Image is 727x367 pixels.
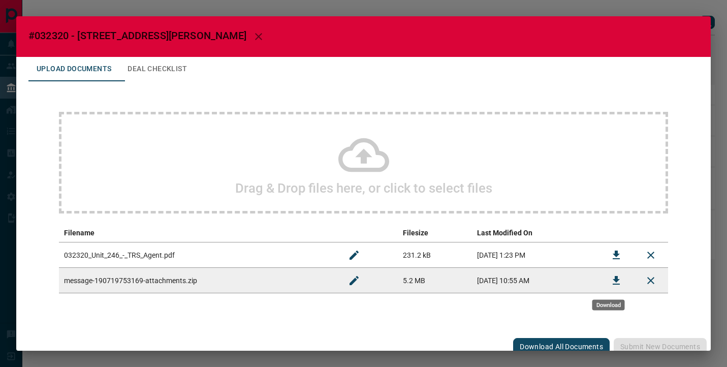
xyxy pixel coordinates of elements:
[28,29,246,42] span: #032320 - [STREET_ADDRESS][PERSON_NAME]
[235,180,492,196] h2: Drag & Drop files here, or click to select files
[28,57,119,81] button: Upload Documents
[472,224,599,242] th: Last Modified On
[59,224,337,242] th: Filename
[342,268,366,293] button: Rename
[337,224,398,242] th: edit column
[639,243,663,267] button: Remove File
[513,338,610,355] button: Download All Documents
[604,268,628,293] button: Download
[592,300,625,311] div: Download
[342,243,366,267] button: Rename
[59,112,668,213] div: Drag & Drop files here, or click to select files
[59,268,337,293] td: message-190719753169-attachments.zip
[59,242,337,268] td: 032320_Unit_246_-_TRS_Agent.pdf
[398,224,472,242] th: Filesize
[604,243,628,267] button: Download
[472,268,599,293] td: [DATE] 10:55 AM
[634,224,668,242] th: delete file action column
[599,224,634,242] th: download action column
[639,268,663,293] button: Remove File
[119,57,195,81] button: Deal Checklist
[398,242,472,268] td: 231.2 kB
[398,268,472,293] td: 5.2 MB
[472,242,599,268] td: [DATE] 1:23 PM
